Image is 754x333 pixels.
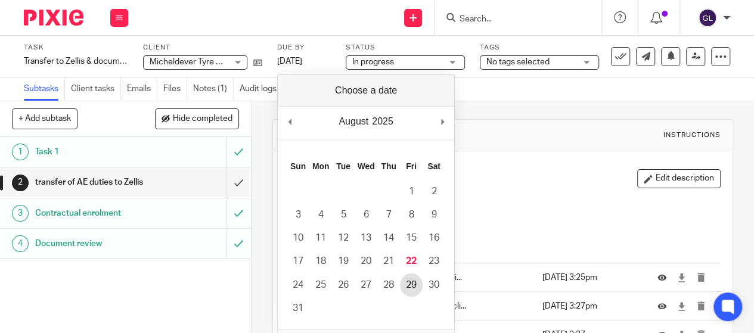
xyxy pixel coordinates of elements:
[377,250,400,273] button: 21
[24,55,128,67] div: Transfer to Zellis &amp; document review &amp; contractual enrolment
[277,57,302,66] span: [DATE]
[400,250,423,273] button: 22
[381,161,396,171] abbr: Thursday
[355,250,377,273] button: 20
[24,10,83,26] img: Pixie
[173,114,232,124] span: Hide completed
[400,203,423,226] button: 8
[240,77,283,101] a: Audit logs
[698,8,717,27] img: svg%3E
[312,161,329,171] abbr: Monday
[663,130,721,140] div: Instructions
[677,300,686,312] a: Download
[336,161,350,171] abbr: Tuesday
[35,173,155,191] h1: transfer of AE duties to Zellis
[400,180,423,203] button: 1
[332,273,355,297] button: 26
[309,273,332,297] button: 25
[287,273,309,297] button: 24
[677,272,686,284] a: Download
[24,43,128,52] label: Task
[355,226,377,250] button: 13
[332,226,355,250] button: 12
[480,43,599,52] label: Tags
[287,226,309,250] button: 10
[12,205,29,222] div: 3
[35,143,155,161] h1: Task 1
[346,43,465,52] label: Status
[12,144,29,160] div: 1
[290,161,306,171] abbr: Sunday
[355,273,377,297] button: 27
[436,113,448,130] button: Next Month
[542,300,640,312] p: [DATE] 3:27pm
[423,180,445,203] button: 2
[406,161,417,171] abbr: Friday
[127,77,157,101] a: Emails
[423,273,445,297] button: 30
[377,226,400,250] button: 14
[542,272,640,284] p: [DATE] 3:25pm
[12,235,29,252] div: 4
[284,113,296,130] button: Previous Month
[423,203,445,226] button: 9
[400,226,423,250] button: 15
[35,235,155,253] h1: Document review
[357,161,374,171] abbr: Wednesday
[458,14,566,25] input: Search
[150,58,263,66] span: Micheldever Tyre Services Ltd
[12,108,77,129] button: + Add subtask
[377,273,400,297] button: 28
[332,203,355,226] button: 5
[427,161,440,171] abbr: Saturday
[423,226,445,250] button: 16
[71,77,121,101] a: Client tasks
[287,297,309,320] button: 31
[309,226,332,250] button: 11
[309,203,332,226] button: 4
[287,250,309,273] button: 17
[287,203,309,226] button: 3
[24,77,65,101] a: Subtasks
[637,169,721,188] button: Edit description
[193,77,234,101] a: Notes (1)
[400,273,423,297] button: 29
[12,175,29,191] div: 2
[24,55,128,67] div: Transfer to Zellis & document review & contractual enrolment
[163,77,187,101] a: Files
[155,108,239,129] button: Hide completed
[486,58,550,66] span: No tags selected
[423,250,445,273] button: 23
[370,113,395,130] div: 2025
[309,250,332,273] button: 18
[377,203,400,226] button: 7
[352,58,394,66] span: In progress
[35,204,155,222] h1: Contractual enrolment
[143,43,262,52] label: Client
[332,250,355,273] button: 19
[277,43,331,52] label: Due by
[337,113,370,130] div: August
[355,203,377,226] button: 6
